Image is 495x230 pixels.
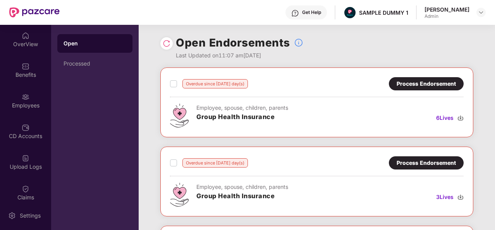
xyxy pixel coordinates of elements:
span: 3 Lives [436,193,454,201]
div: Get Help [302,9,321,16]
div: Settings [17,212,43,220]
img: svg+xml;base64,PHN2ZyBpZD0iU2V0dGluZy0yMHgyMCIgeG1sbnM9Imh0dHA6Ly93d3cudzMub3JnLzIwMDAvc3ZnIiB3aW... [8,212,16,220]
div: Employee, spouse, children, parents [196,104,288,112]
img: svg+xml;base64,PHN2ZyBpZD0iVXBsb2FkX0xvZ3MiIGRhdGEtbmFtZT0iVXBsb2FkIExvZ3MiIHhtbG5zPSJodHRwOi8vd3... [22,154,29,162]
div: Employee, spouse, children, parents [196,183,288,191]
div: Last Updated on 11:07 am[DATE] [176,51,303,60]
img: svg+xml;base64,PHN2ZyBpZD0iRG93bmxvYWQtMzJ4MzIiIHhtbG5zPSJodHRwOi8vd3d3LnczLm9yZy8yMDAwL3N2ZyIgd2... [457,194,464,200]
img: svg+xml;base64,PHN2ZyBpZD0iRW1wbG95ZWVzIiB4bWxucz0iaHR0cDovL3d3dy53My5vcmcvMjAwMC9zdmciIHdpZHRoPS... [22,93,29,101]
div: Processed [64,61,126,67]
img: svg+xml;base64,PHN2ZyBpZD0iQ2xhaW0iIHhtbG5zPSJodHRwOi8vd3d3LnczLm9yZy8yMDAwL3N2ZyIgd2lkdGg9IjIwIi... [22,185,29,193]
div: Process Endorsement [397,80,456,88]
div: Process Endorsement [397,159,456,167]
img: svg+xml;base64,PHN2ZyBpZD0iUmVsb2FkLTMyeDMyIiB4bWxucz0iaHR0cDovL3d3dy53My5vcmcvMjAwMC9zdmciIHdpZH... [163,40,170,47]
img: New Pazcare Logo [9,7,60,17]
div: [PERSON_NAME] [425,6,469,13]
img: svg+xml;base64,PHN2ZyBpZD0iSGVscC0zMngzMiIgeG1sbnM9Imh0dHA6Ly93d3cudzMub3JnLzIwMDAvc3ZnIiB3aWR0aD... [291,9,299,17]
img: svg+xml;base64,PHN2ZyB4bWxucz0iaHR0cDovL3d3dy53My5vcmcvMjAwMC9zdmciIHdpZHRoPSI0Ny43MTQiIGhlaWdodD... [170,183,189,207]
span: 6 Lives [436,114,454,122]
div: SAMPLE DUMMY 1 [359,9,408,16]
img: svg+xml;base64,PHN2ZyBpZD0iSG9tZSIgeG1sbnM9Imh0dHA6Ly93d3cudzMub3JnLzIwMDAvc3ZnIiB3aWR0aD0iMjAiIG... [22,32,29,40]
div: Admin [425,13,469,19]
div: Overdue since [DATE] day(s) [182,158,248,168]
img: svg+xml;base64,PHN2ZyBpZD0iQmVuZWZpdHMiIHhtbG5zPSJodHRwOi8vd3d3LnczLm9yZy8yMDAwL3N2ZyIgd2lkdGg9Ij... [22,62,29,70]
img: svg+xml;base64,PHN2ZyBpZD0iSW5mb18tXzMyeDMyIiBkYXRhLW5hbWU9IkluZm8gLSAzMngzMiIgeG1sbnM9Imh0dHA6Ly... [294,38,303,47]
img: svg+xml;base64,PHN2ZyBpZD0iRG93bmxvYWQtMzJ4MzIiIHhtbG5zPSJodHRwOi8vd3d3LnczLm9yZy8yMDAwL3N2ZyIgd2... [457,115,464,121]
img: svg+xml;base64,PHN2ZyBpZD0iRHJvcGRvd24tMzJ4MzIiIHhtbG5zPSJodHRwOi8vd3d3LnczLm9yZy8yMDAwL3N2ZyIgd2... [478,9,484,16]
img: svg+xml;base64,PHN2ZyB4bWxucz0iaHR0cDovL3d3dy53My5vcmcvMjAwMC9zdmciIHdpZHRoPSI0Ny43MTQiIGhlaWdodD... [170,104,189,128]
img: svg+xml;base64,PHN2ZyBpZD0iQ0RfQWNjb3VudHMiIGRhdGEtbmFtZT0iQ0QgQWNjb3VudHMiIHhtbG5zPSJodHRwOi8vd3... [22,124,29,131]
h1: Open Endorsements [176,34,290,51]
h3: Group Health Insurance [196,191,288,201]
img: Pazcare_Alternative_logo-01-01.png [344,7,356,18]
div: Open [64,40,126,47]
h3: Group Health Insurance [196,112,288,122]
div: Overdue since [DATE] day(s) [182,79,248,88]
